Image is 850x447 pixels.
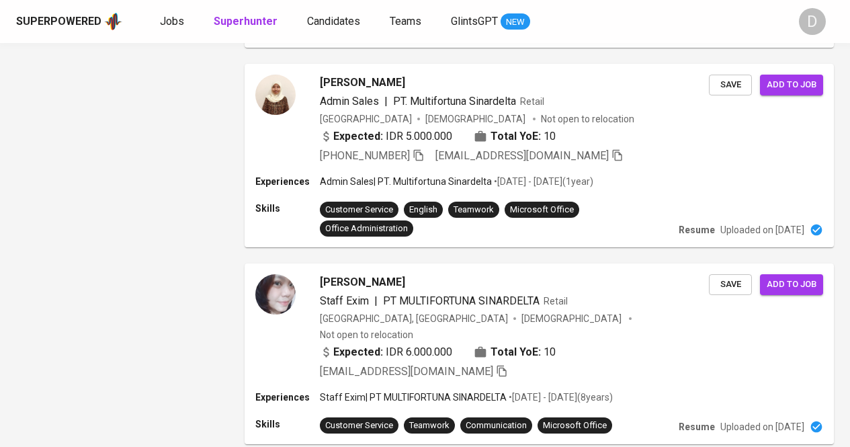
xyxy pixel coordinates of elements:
div: IDR 5.000.000 [320,128,452,145]
span: PT MULTIFORTUNA SINARDELTA [383,294,540,307]
div: Office Administration [325,222,408,235]
span: GlintsGPT [451,15,498,28]
p: Uploaded on [DATE] [720,223,804,237]
span: Admin Sales [320,95,379,108]
button: Add to job [760,274,823,295]
a: Teams [390,13,424,30]
span: Retail [520,96,544,107]
p: • [DATE] - [DATE] ( 8 years ) [507,391,613,404]
span: Teams [390,15,421,28]
span: Staff Exim [320,294,369,307]
span: NEW [501,15,530,29]
span: Save [716,277,745,292]
a: Superpoweredapp logo [16,11,122,32]
p: Admin Sales | PT. Multifortuna Sinardelta [320,175,492,188]
p: Skills [255,202,320,215]
p: Not open to relocation [320,328,413,341]
a: [PERSON_NAME]Admin Sales|PT. Multifortuna SinardeltaRetail[GEOGRAPHIC_DATA][DEMOGRAPHIC_DATA] Not... [245,64,834,247]
span: 10 [544,128,556,145]
p: Uploaded on [DATE] [720,420,804,434]
div: [GEOGRAPHIC_DATA], [GEOGRAPHIC_DATA] [320,312,508,325]
span: Add to job [767,77,816,93]
button: Add to job [760,75,823,95]
a: Jobs [160,13,187,30]
div: Communication [466,419,527,432]
span: PT. Multifortuna Sinardelta [393,95,516,108]
a: Superhunter [214,13,280,30]
div: Microsoft Office [543,419,607,432]
img: a2e1e0e10f58bdcb0988b25c3fa20622.jpg [255,274,296,315]
span: Add to job [767,277,816,292]
b: Expected: [333,344,383,360]
img: 1c1522266dc30b25a90a486da4b9bff1.jpg [255,75,296,115]
div: English [409,204,437,216]
a: [PERSON_NAME]Staff Exim|PT MULTIFORTUNA SINARDELTARetail[GEOGRAPHIC_DATA], [GEOGRAPHIC_DATA][DEMO... [245,263,834,444]
span: 10 [544,344,556,360]
div: [GEOGRAPHIC_DATA] [320,112,412,126]
span: [PHONE_NUMBER] [320,149,410,162]
button: Save [709,75,752,95]
p: Staff Exim | PT MULTIFORTUNA SINARDELTA [320,391,507,404]
div: Customer Service [325,204,393,216]
b: Total YoE: [491,344,541,360]
p: Experiences [255,175,320,188]
span: [PERSON_NAME] [320,274,405,290]
span: | [384,93,388,110]
p: Experiences [255,391,320,404]
span: Save [716,77,745,93]
p: Skills [255,417,320,431]
img: app logo [104,11,122,32]
div: D [799,8,826,35]
span: [PERSON_NAME] [320,75,405,91]
p: Resume [679,223,715,237]
div: Teamwork [409,419,450,432]
span: [EMAIL_ADDRESS][DOMAIN_NAME] [320,365,493,378]
b: Superhunter [214,15,278,28]
span: Jobs [160,15,184,28]
span: [EMAIL_ADDRESS][DOMAIN_NAME] [435,149,609,162]
div: Microsoft Office [510,204,574,216]
p: Resume [679,420,715,434]
span: | [374,293,378,309]
b: Expected: [333,128,383,145]
p: • [DATE] - [DATE] ( 1 year ) [492,175,593,188]
div: Customer Service [325,419,393,432]
span: Retail [544,296,568,307]
div: Superpowered [16,14,101,30]
span: Candidates [307,15,360,28]
button: Save [709,274,752,295]
a: GlintsGPT NEW [451,13,530,30]
span: [DEMOGRAPHIC_DATA] [425,112,527,126]
p: Not open to relocation [541,112,634,126]
div: IDR 6.000.000 [320,344,452,360]
b: Total YoE: [491,128,541,145]
div: Teamwork [454,204,494,216]
a: Candidates [307,13,363,30]
span: [DEMOGRAPHIC_DATA] [521,312,624,325]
